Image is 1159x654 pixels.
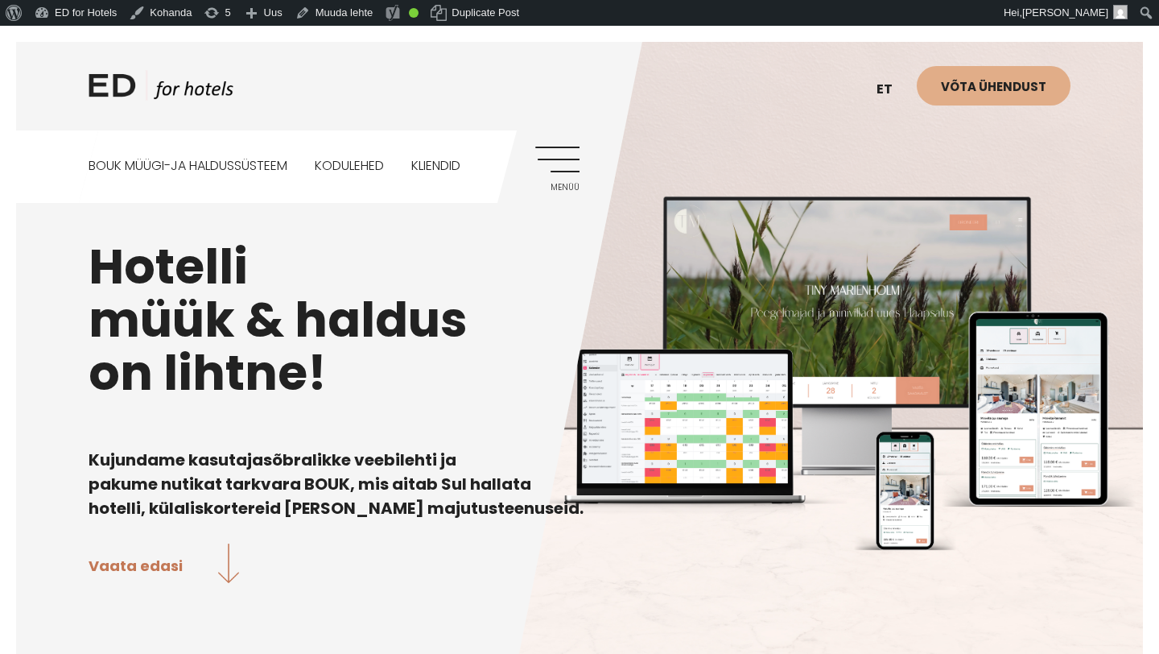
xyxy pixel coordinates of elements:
[89,449,584,519] b: Kujundame kasutajasõbralikke veebilehti ja pakume nutikat tarkvara BOUK, mis aitab Sul hallata ho...
[315,130,384,202] a: Kodulehed
[868,70,917,110] a: et
[535,147,579,191] a: Menüü
[535,183,579,192] span: Menüü
[411,130,460,202] a: Kliendid
[917,66,1070,106] a: Võta ühendust
[89,70,233,110] a: ED HOTELS
[409,8,419,18] div: Good
[1022,6,1108,19] span: [PERSON_NAME]
[89,130,287,202] a: BOUK MÜÜGI-JA HALDUSSÜSTEEM
[89,544,239,586] a: Vaata edasi
[89,240,1070,399] h1: Hotelli müük & haldus on lihtne!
